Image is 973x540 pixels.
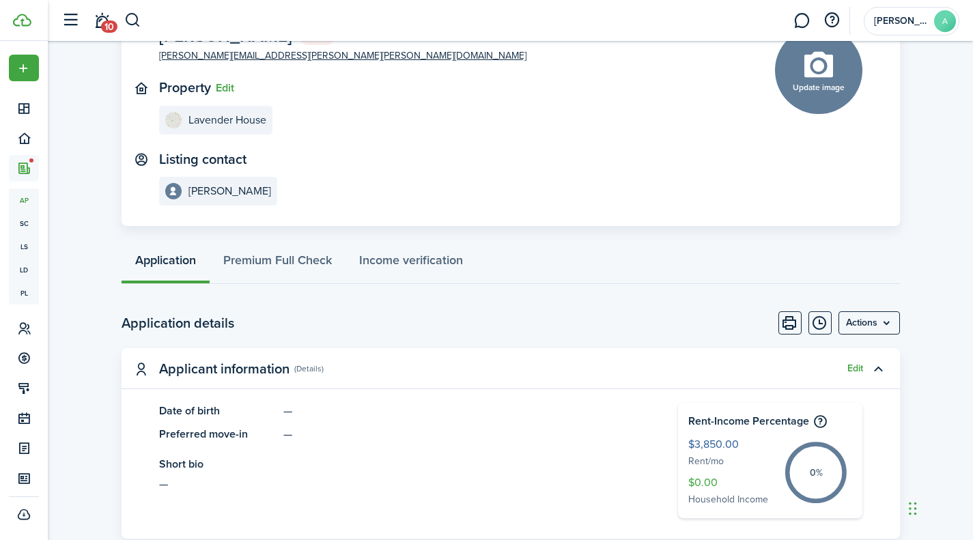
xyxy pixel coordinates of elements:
[688,436,774,454] span: $3,850.00
[9,212,39,235] a: sc
[188,185,271,197] e-details-info-title: [PERSON_NAME]
[808,311,832,335] button: Timeline
[909,488,917,529] div: Drag
[934,10,956,32] avatar-text: A
[283,426,637,442] panel-main-description: —
[874,16,929,26] span: Andrea
[9,188,39,212] a: ap
[866,357,890,380] button: Toggle accordion
[124,9,141,32] button: Search
[216,82,234,94] button: Edit
[159,403,277,419] panel-main-title: Date of birth
[159,426,277,442] panel-main-title: Preferred move-in
[688,454,774,470] span: Rent/mo
[820,9,843,32] button: Open resource center
[159,476,637,492] see-more: —
[159,361,290,377] panel-main-title: Applicant information
[838,311,900,335] menu-btn: Actions
[159,27,292,44] span: [PERSON_NAME]
[9,258,39,281] a: ld
[122,403,900,539] panel-main-body: Toggle accordion
[294,363,324,375] panel-main-subtitle: (Details)
[210,243,346,284] a: Premium Full Check
[838,311,900,335] button: Open menu
[9,55,39,81] button: Open menu
[159,48,526,63] a: [PERSON_NAME][EMAIL_ADDRESS][PERSON_NAME][PERSON_NAME][DOMAIN_NAME]
[778,311,802,335] button: Print
[9,235,39,258] a: ls
[789,3,815,38] a: Messaging
[89,3,115,38] a: Notifications
[346,243,477,284] a: Income verification
[159,152,246,167] text-item: Listing contact
[13,14,31,27] img: TenantCloud
[57,8,83,33] button: Open sidebar
[283,403,637,419] panel-main-description: —
[122,313,234,333] h2: Application details
[847,363,863,374] button: Edit
[188,114,266,126] e-details-info-title: Lavender House
[688,474,774,492] span: $0.00
[101,20,117,33] span: 10
[9,281,39,304] a: pl
[159,456,637,472] panel-main-title: Short bio
[688,413,852,429] h4: Rent-Income Percentage
[775,27,862,114] button: Update image
[159,80,211,96] text-item: Property
[165,112,182,128] img: Lavender House
[905,474,973,540] iframe: Chat Widget
[688,492,774,508] span: Household Income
